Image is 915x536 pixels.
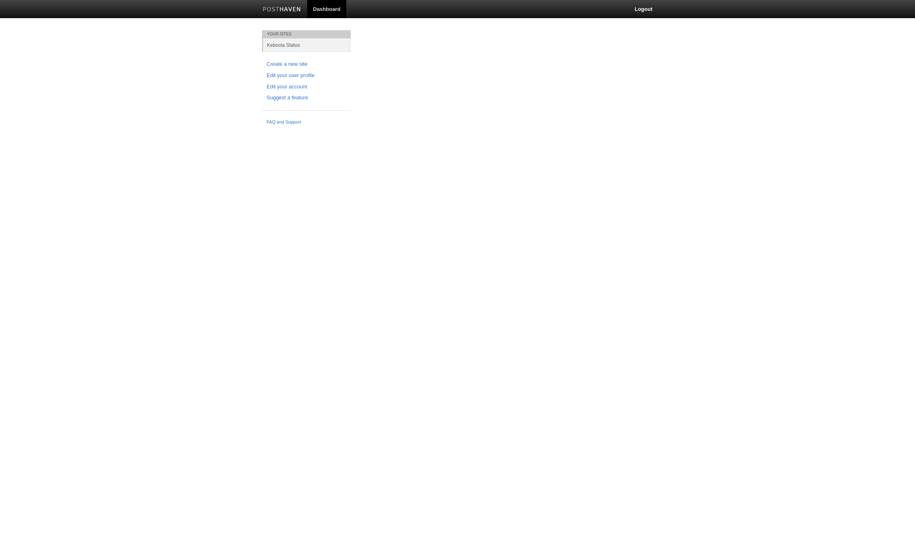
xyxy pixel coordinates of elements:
[267,119,346,126] a: FAQ and Support
[263,38,351,52] a: Keboola Status
[267,83,346,91] a: Edit your account
[263,7,301,13] img: Posthaven-bar
[267,71,346,80] a: Edit your user profile
[267,60,346,69] a: Create a new site
[267,94,346,102] a: Suggest a feature
[262,30,351,38] li: Your Sites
